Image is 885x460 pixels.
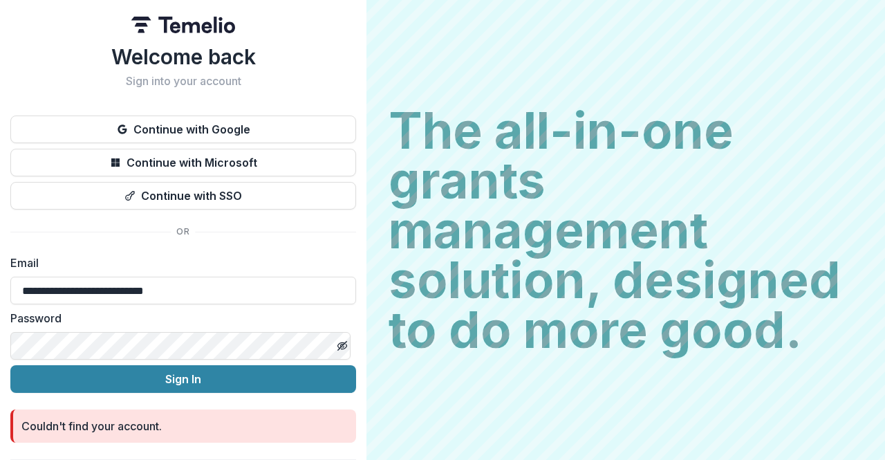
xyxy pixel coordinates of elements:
div: Couldn't find your account. [21,418,162,434]
label: Email [10,255,348,271]
h1: Welcome back [10,44,356,69]
button: Toggle password visibility [331,335,353,357]
img: Temelio [131,17,235,33]
button: Continue with Google [10,116,356,143]
button: Sign In [10,365,356,393]
button: Continue with SSO [10,182,356,210]
h2: Sign into your account [10,75,356,88]
button: Continue with Microsoft [10,149,356,176]
label: Password [10,310,348,326]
